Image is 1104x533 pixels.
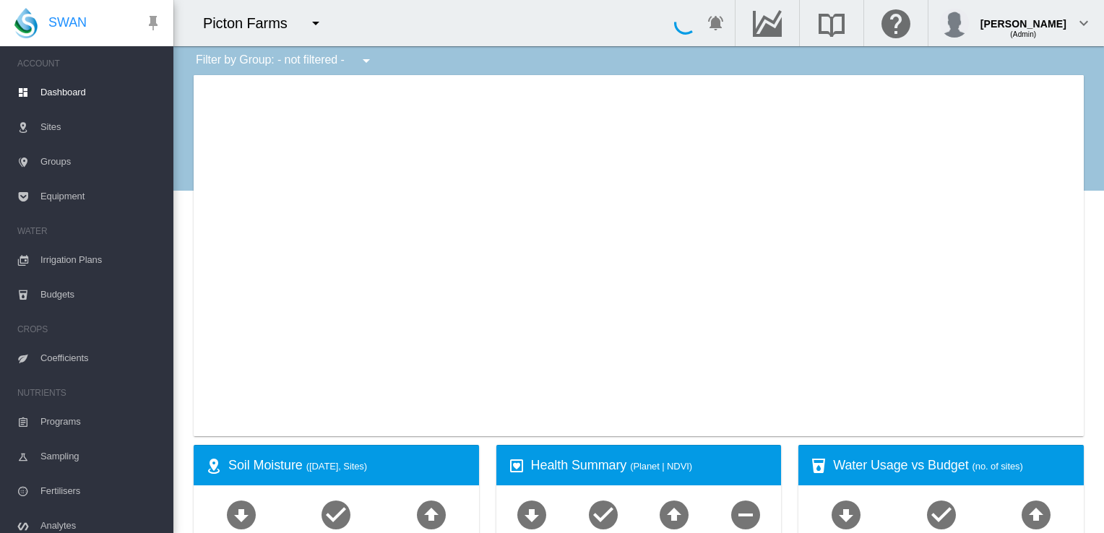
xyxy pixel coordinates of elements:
md-icon: Go to the Data Hub [750,14,785,32]
md-icon: icon-menu-down [358,52,375,69]
md-icon: icon-cup-water [810,457,827,474]
md-icon: icon-arrow-down-bold-circle [829,497,863,532]
md-icon: icon-arrow-down-bold-circle [514,497,549,532]
md-icon: icon-checkbox-marked-circle [586,497,621,532]
span: CROPS [17,318,162,341]
div: Health Summary [531,456,770,474]
md-icon: Search the knowledge base [814,14,849,32]
span: NUTRIENTS [17,381,162,404]
div: [PERSON_NAME] [980,11,1066,25]
md-icon: icon-map-marker-radius [205,457,223,474]
span: Sites [40,110,162,144]
span: (no. of sites) [973,461,1023,472]
md-icon: icon-heart-box-outline [508,457,525,474]
div: Filter by Group: - not filtered - [185,46,385,75]
span: SWAN [48,14,87,32]
md-icon: icon-chevron-down [1075,14,1092,32]
span: Dashboard [40,75,162,110]
md-icon: icon-arrow-down-bold-circle [224,497,259,532]
md-icon: icon-menu-down [307,14,324,32]
span: (Planet | NDVI) [630,461,692,472]
span: Fertilisers [40,474,162,508]
span: WATER [17,220,162,243]
md-icon: icon-bell-ring [707,14,725,32]
md-icon: icon-checkbox-marked-circle [319,497,353,532]
span: Programs [40,404,162,439]
span: ([DATE], Sites) [306,461,367,472]
div: Picton Farms [203,13,301,33]
span: Sampling [40,439,162,474]
img: profile.jpg [940,9,969,38]
md-icon: icon-arrow-up-bold-circle [1019,497,1053,532]
md-icon: icon-pin [145,14,162,32]
span: (Admin) [1010,30,1036,38]
img: SWAN-Landscape-Logo-Colour-drop.png [14,8,38,38]
span: Equipment [40,179,162,214]
button: icon-menu-down [352,46,381,75]
div: Soil Moisture [228,456,467,474]
md-icon: icon-arrow-up-bold-circle [414,497,449,532]
button: icon-bell-ring [702,9,730,38]
md-icon: icon-minus-circle [728,497,763,532]
span: Irrigation Plans [40,243,162,277]
span: Groups [40,144,162,179]
md-icon: Click here for help [879,14,913,32]
md-icon: icon-checkbox-marked-circle [924,497,959,532]
span: Coefficients [40,341,162,376]
span: Budgets [40,277,162,312]
button: icon-menu-down [301,9,330,38]
md-icon: icon-arrow-up-bold-circle [657,497,691,532]
span: ACCOUNT [17,52,162,75]
div: Water Usage vs Budget [833,456,1072,474]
